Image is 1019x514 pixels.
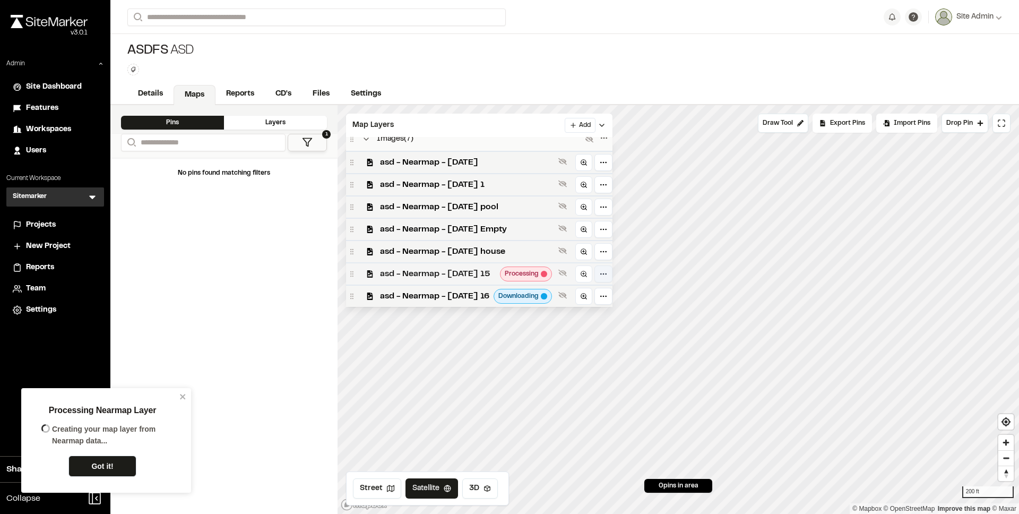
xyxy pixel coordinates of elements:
button: Zoom in [998,435,1014,450]
span: asd - Nearmap - [DATE] Empty [380,223,554,236]
div: Map layer tileset creation errored with 'No surveys available for the specified area' [500,267,552,281]
a: Zoom to layer [575,265,592,282]
button: Add [565,118,595,133]
a: OpenStreetMap [884,505,935,512]
span: Reports [26,262,54,273]
button: Reset bearing to north [998,466,1014,481]
button: Street [353,478,401,499]
p: Processing Nearmap Layer [49,404,156,417]
a: Maps [174,85,215,105]
span: Site Dashboard [26,81,82,93]
span: Map layer tileset creation errored with 'No surveys available for the specified area' [541,271,547,277]
a: Reports [13,262,98,273]
span: Collapse [6,492,40,505]
button: Show layer [556,222,569,235]
button: close [179,392,187,401]
button: Show layer [556,289,569,302]
span: asdfs [127,42,168,59]
div: asd [127,42,194,59]
button: Edit Tags [127,64,139,75]
a: Zoom to layer [575,199,592,216]
span: 0 pins in area [659,481,698,491]
a: Details [127,84,174,104]
span: asd - Nearmap - [DATE] 16 [380,290,489,303]
a: Settings [13,304,98,316]
span: Export Pins [830,118,865,128]
span: Downloading [498,292,539,301]
a: Site Dashboard [13,81,98,93]
a: Got it! [68,456,136,477]
span: No pins found matching filters [178,170,270,176]
span: asd - Nearmap - [DATE] [380,156,554,169]
a: Projects [13,219,98,231]
span: Add [579,121,591,130]
span: Draw Tool [763,118,793,128]
h3: Sitemarker [13,192,47,202]
button: Show layer [556,267,569,279]
button: Show layer [556,155,569,168]
span: Workspaces [26,124,71,135]
button: Satellite [405,478,458,499]
button: 3D [462,478,498,499]
a: Maxar [992,505,1016,512]
button: Show layer [556,244,569,257]
span: Share Workspace [6,463,77,476]
a: Zoom to layer [575,154,592,171]
a: Zoom to layer [575,176,592,193]
span: Images ( 7 ) [377,133,413,145]
span: Settings [26,304,56,316]
span: Processing [505,269,539,279]
div: Downloading Nearmap imagery [494,289,552,304]
button: Search [121,134,140,151]
p: Admin [6,59,25,68]
button: Find my location [998,414,1014,430]
div: Pins [121,116,224,130]
button: Show layer [556,200,569,212]
div: Layers [224,116,327,130]
span: Users [26,145,46,157]
a: Reports [215,84,265,104]
a: Users [13,145,98,157]
span: Import Pins [894,118,930,128]
a: CD's [265,84,302,104]
span: asd - Nearmap - [DATE] house [380,245,554,258]
a: Zoom to layer [575,243,592,260]
button: Drop Pin [942,114,988,133]
a: New Project [13,241,98,252]
span: Site Admin [956,11,994,23]
a: Settings [340,84,392,104]
span: asd - Nearmap - [DATE] 15 [380,268,496,280]
img: rebrand.png [11,15,88,28]
div: No pins available to export [813,114,872,133]
p: Current Workspace [6,174,104,183]
span: New Project [26,241,71,252]
span: Projects [26,219,56,231]
a: Zoom to layer [575,221,592,238]
button: Site Admin [935,8,1002,25]
span: asd - Nearmap - [DATE] pool [380,201,554,213]
span: Map Layers [352,119,394,131]
a: Mapbox logo [341,499,387,511]
a: Workspaces [13,124,98,135]
button: 1 [288,134,327,151]
a: Zoom to layer [575,288,592,305]
a: Files [302,84,340,104]
span: Drop Pin [946,118,973,128]
div: 200 ft [962,486,1014,498]
span: Creating your map layer from Nearmap data... [52,423,168,448]
button: Zoom out [998,450,1014,466]
span: asd - Nearmap - [DATE] 1 [380,178,554,191]
div: Oh geez...please don't... [11,28,88,38]
button: Search [127,8,146,26]
a: Map feedback [938,505,990,512]
a: Mapbox [852,505,882,512]
a: Team [13,283,98,295]
button: Show layer [556,177,569,190]
canvas: Map [338,105,1019,514]
img: User [935,8,952,25]
span: Features [26,102,58,114]
button: Draw Tool [758,114,808,133]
